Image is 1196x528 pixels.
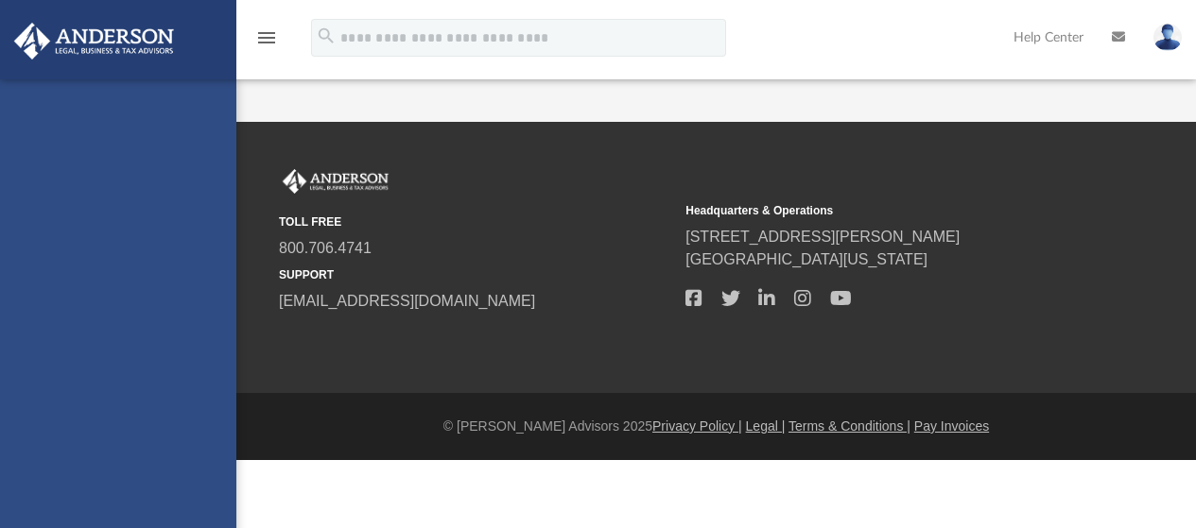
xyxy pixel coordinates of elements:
small: TOLL FREE [279,213,672,230]
a: [GEOGRAPHIC_DATA][US_STATE] [685,251,927,267]
a: Legal | [746,418,786,434]
i: menu [255,26,278,49]
img: Anderson Advisors Platinum Portal [9,23,180,60]
a: Privacy Policy | [652,418,742,434]
a: [EMAIL_ADDRESS][DOMAIN_NAME] [279,293,535,309]
small: Headquarters & Operations [685,202,1079,219]
img: Anderson Advisors Platinum Portal [279,169,392,194]
i: search [316,26,337,46]
a: 800.706.4741 [279,240,372,256]
a: [STREET_ADDRESS][PERSON_NAME] [685,229,960,245]
a: Terms & Conditions | [789,418,910,434]
a: Pay Invoices [914,418,989,434]
a: menu [255,36,278,49]
small: SUPPORT [279,266,672,283]
img: User Pic [1153,24,1182,51]
div: © [PERSON_NAME] Advisors 2025 [236,417,1196,436]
